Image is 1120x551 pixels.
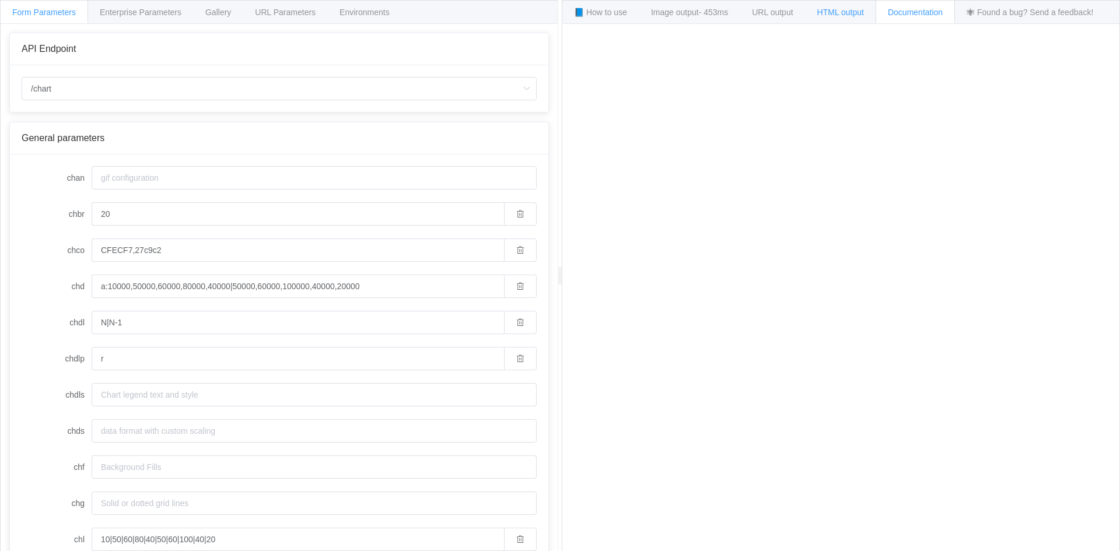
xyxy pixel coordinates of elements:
[92,202,504,226] input: Bar corner radius. Display bars with rounded corner.
[752,8,793,17] span: URL output
[92,238,504,262] input: series colors
[205,8,231,17] span: Gallery
[817,8,864,17] span: HTML output
[22,133,104,143] span: General parameters
[22,419,92,443] label: chds
[22,492,92,515] label: chg
[967,8,1093,17] span: 🕷 Found a bug? Send a feedback!
[574,8,627,17] span: 📘 How to use
[888,8,943,17] span: Documentation
[22,455,92,479] label: chf
[92,166,537,189] input: gif configuration
[92,347,504,370] input: Position of the legend and order of the legend entries
[92,492,537,515] input: Solid or dotted grid lines
[22,44,76,54] span: API Endpoint
[22,202,92,226] label: chbr
[100,8,181,17] span: Enterprise Parameters
[651,8,728,17] span: Image output
[92,455,537,479] input: Background Fills
[92,528,504,551] input: bar, pie slice, doughnut slice and polar slice chart labels
[22,238,92,262] label: chco
[22,347,92,370] label: chdlp
[22,77,537,100] input: Select
[12,8,76,17] span: Form Parameters
[339,8,390,17] span: Environments
[92,383,537,406] input: Chart legend text and style
[92,311,504,334] input: Text for each series, to display in the legend
[22,528,92,551] label: chl
[22,275,92,298] label: chd
[22,311,92,334] label: chdl
[22,383,92,406] label: chdls
[22,166,92,189] label: chan
[699,8,729,17] span: - 453ms
[255,8,316,17] span: URL Parameters
[92,275,504,298] input: chart data
[92,419,537,443] input: data format with custom scaling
